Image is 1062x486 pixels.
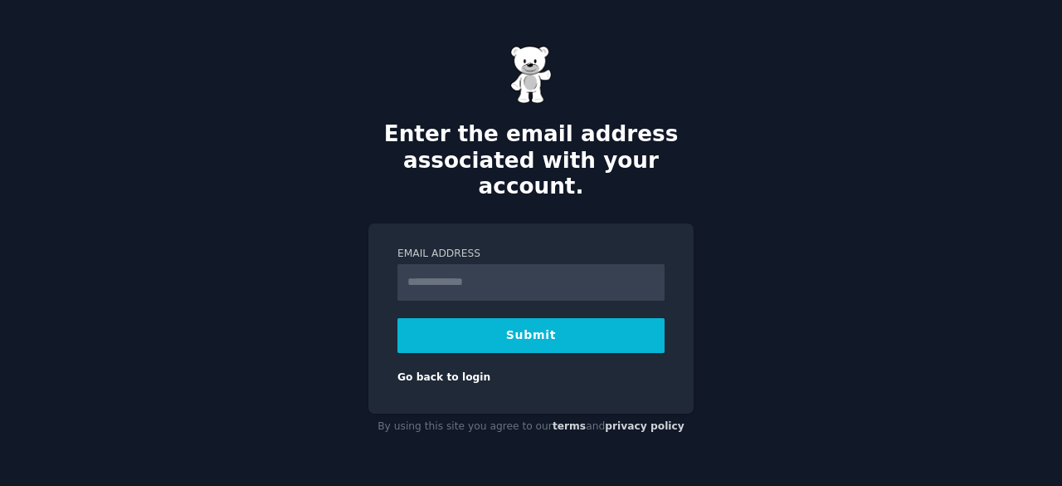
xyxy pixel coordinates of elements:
[605,420,684,432] a: privacy policy
[397,318,665,353] button: Submit
[397,247,665,262] label: Email Address
[368,121,694,200] h2: Enter the email address associated with your account.
[553,420,586,432] a: terms
[368,414,694,440] div: By using this site you agree to our and
[510,46,552,104] img: Gummy Bear
[397,371,490,383] a: Go back to login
